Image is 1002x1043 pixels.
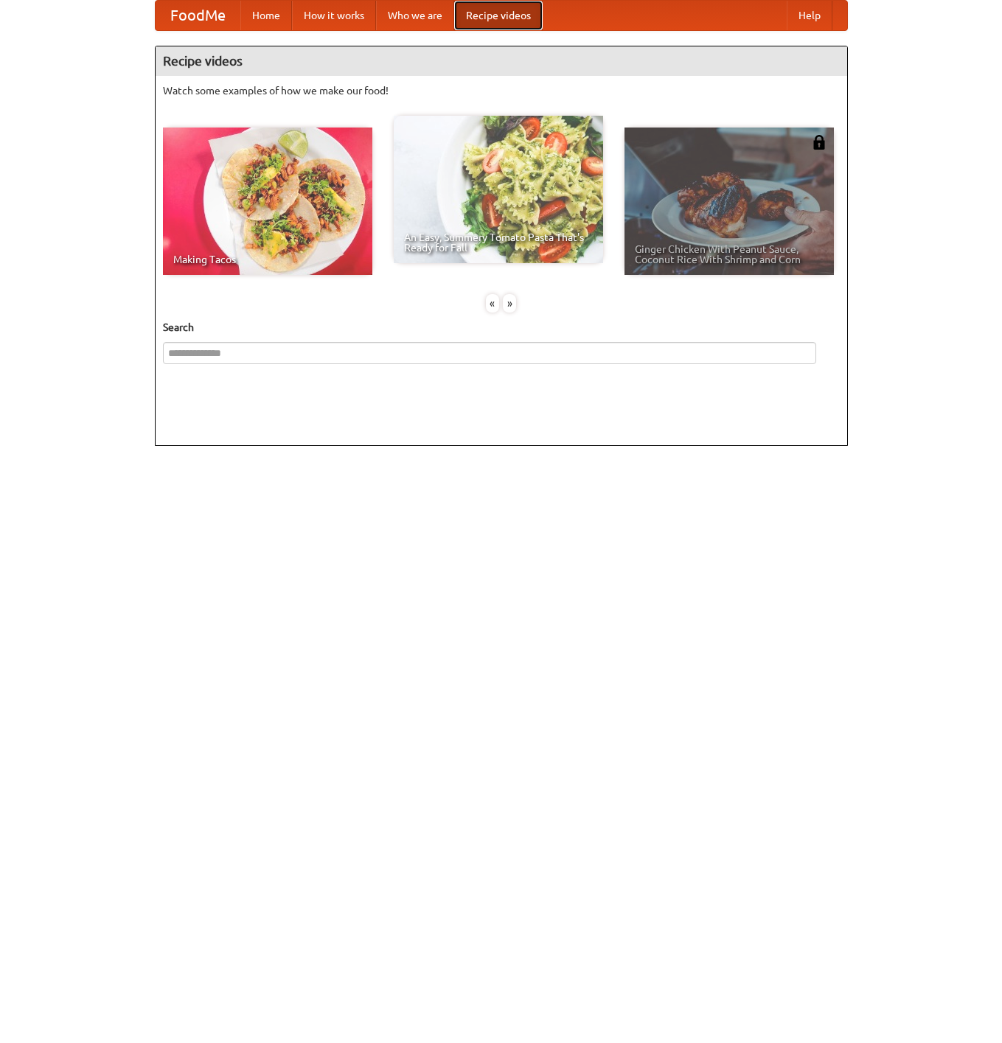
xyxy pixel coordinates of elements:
a: Help [787,1,832,30]
a: How it works [292,1,376,30]
a: Home [240,1,292,30]
img: 483408.png [812,135,827,150]
a: FoodMe [156,1,240,30]
div: « [486,294,499,313]
span: Making Tacos [173,254,362,265]
a: Recipe videos [454,1,543,30]
h4: Recipe videos [156,46,847,76]
p: Watch some examples of how we make our food! [163,83,840,98]
span: An Easy, Summery Tomato Pasta That's Ready for Fall [404,232,593,253]
a: Who we are [376,1,454,30]
a: An Easy, Summery Tomato Pasta That's Ready for Fall [394,116,603,263]
div: » [503,294,516,313]
h5: Search [163,320,840,335]
a: Making Tacos [163,128,372,275]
